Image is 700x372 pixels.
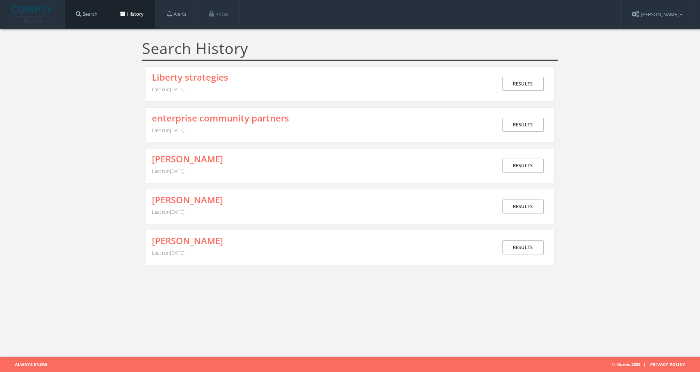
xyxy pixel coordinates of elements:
span: | [640,361,649,367]
span: © illumis 2025 [612,357,694,372]
img: illumis [12,6,54,23]
a: Results [502,199,544,213]
span: Last run [DATE] [152,127,184,133]
span: Always Know. [6,357,48,372]
a: Results [502,77,544,91]
a: Privacy Policy [650,361,685,367]
h1: Search History [142,40,558,61]
span: Last run [DATE] [152,86,184,93]
a: [PERSON_NAME] [152,236,223,246]
a: [PERSON_NAME] [152,195,223,205]
a: Results [502,159,544,172]
span: Last run [DATE] [152,168,184,174]
a: enterprise community partners [152,113,289,123]
a: Results [502,240,544,254]
a: [PERSON_NAME] [152,154,223,164]
a: Results [502,118,544,132]
span: Last run [DATE] [152,249,184,256]
span: Last run [DATE] [152,208,184,215]
a: Liberty strategies [152,72,228,82]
